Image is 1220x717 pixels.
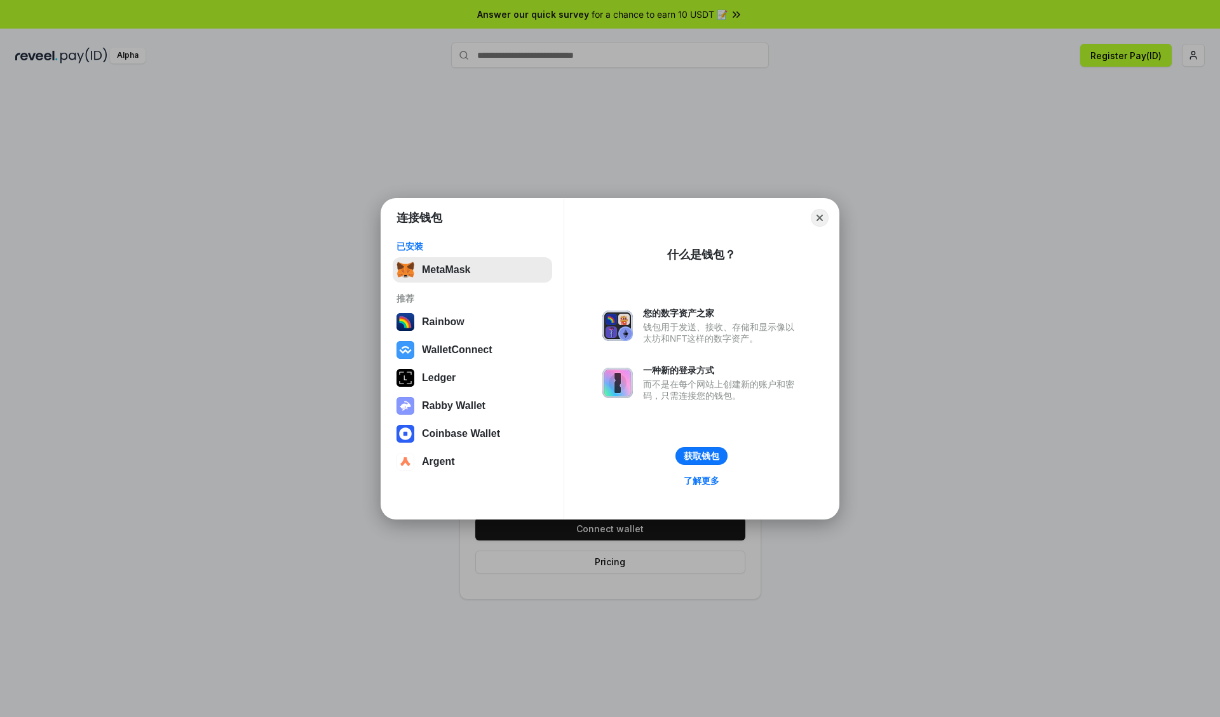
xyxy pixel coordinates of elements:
[422,344,492,356] div: WalletConnect
[396,369,414,387] img: svg+xml,%3Csvg%20xmlns%3D%22http%3A%2F%2Fwww.w3.org%2F2000%2Fsvg%22%20width%3D%2228%22%20height%3...
[393,393,552,419] button: Rabby Wallet
[396,425,414,443] img: svg+xml,%3Csvg%20width%3D%2228%22%20height%3D%2228%22%20viewBox%3D%220%200%2028%2028%22%20fill%3D...
[393,365,552,391] button: Ledger
[393,337,552,363] button: WalletConnect
[422,264,470,276] div: MetaMask
[675,447,728,465] button: 获取钱包
[396,210,442,225] h1: 连接钱包
[393,257,552,283] button: MetaMask
[396,313,414,331] img: svg+xml,%3Csvg%20width%3D%22120%22%20height%3D%22120%22%20viewBox%3D%220%200%20120%20120%22%20fil...
[643,379,801,401] div: 而不是在每个网站上创建新的账户和密码，只需连接您的钱包。
[422,456,455,467] div: Argent
[422,428,500,439] div: Coinbase Wallet
[396,261,414,279] img: svg+xml,%3Csvg%20fill%3D%22none%22%20height%3D%2233%22%20viewBox%3D%220%200%2035%2033%22%20width%...
[393,449,552,474] button: Argent
[422,316,464,328] div: Rainbow
[396,293,548,304] div: 推荐
[396,341,414,359] img: svg+xml,%3Csvg%20width%3D%2228%22%20height%3D%2228%22%20viewBox%3D%220%200%2028%2028%22%20fill%3D...
[422,400,485,412] div: Rabby Wallet
[396,241,548,252] div: 已安装
[396,397,414,415] img: svg+xml,%3Csvg%20xmlns%3D%22http%3A%2F%2Fwww.w3.org%2F2000%2Fsvg%22%20fill%3D%22none%22%20viewBox...
[811,209,829,227] button: Close
[602,311,633,341] img: svg+xml,%3Csvg%20xmlns%3D%22http%3A%2F%2Fwww.w3.org%2F2000%2Fsvg%22%20fill%3D%22none%22%20viewBox...
[684,475,719,486] div: 了解更多
[396,453,414,471] img: svg+xml,%3Csvg%20width%3D%2228%22%20height%3D%2228%22%20viewBox%3D%220%200%2028%2028%22%20fill%3D...
[676,472,727,489] a: 了解更多
[684,450,719,462] div: 获取钱包
[422,372,456,384] div: Ledger
[643,307,801,319] div: 您的数字资产之家
[602,368,633,398] img: svg+xml,%3Csvg%20xmlns%3D%22http%3A%2F%2Fwww.w3.org%2F2000%2Fsvg%22%20fill%3D%22none%22%20viewBox...
[393,421,552,446] button: Coinbase Wallet
[643,321,801,344] div: 钱包用于发送、接收、存储和显示像以太坊和NFT这样的数字资产。
[393,309,552,335] button: Rainbow
[643,365,801,376] div: 一种新的登录方式
[667,247,736,262] div: 什么是钱包？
